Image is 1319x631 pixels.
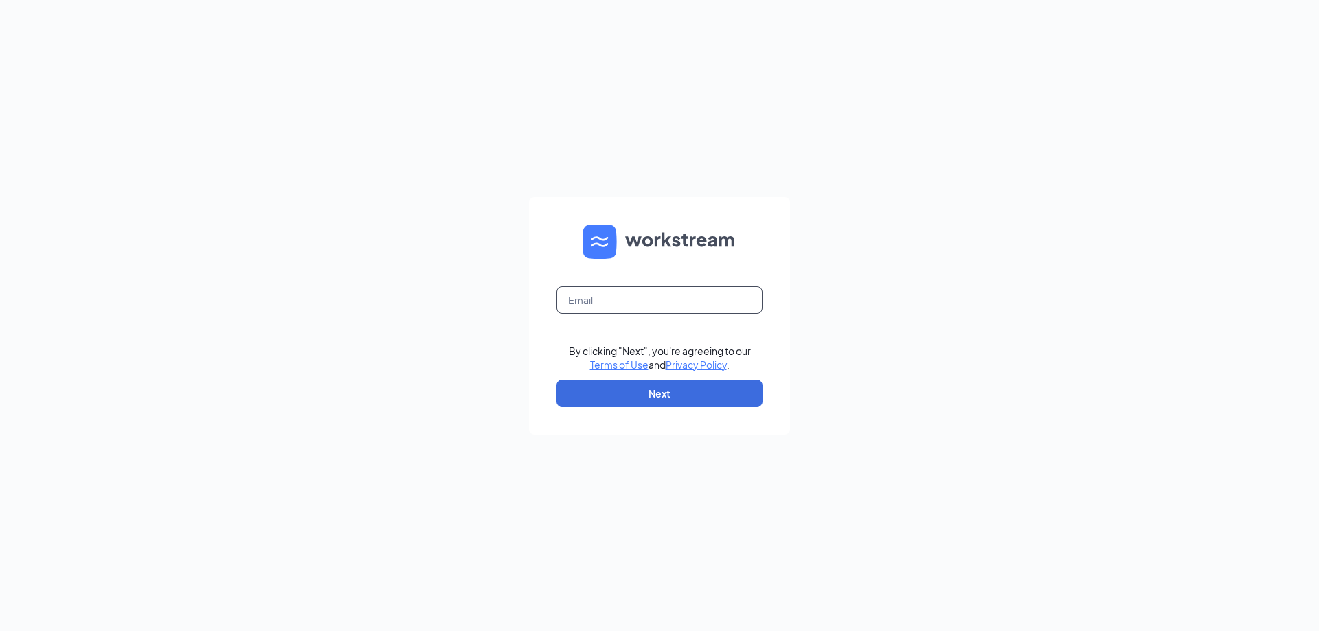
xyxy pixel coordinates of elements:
input: Email [556,286,763,314]
button: Next [556,380,763,407]
a: Privacy Policy [666,358,727,371]
div: By clicking "Next", you're agreeing to our and . [569,344,751,371]
a: Terms of Use [590,358,649,371]
img: WS logo and Workstream text [583,225,736,259]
